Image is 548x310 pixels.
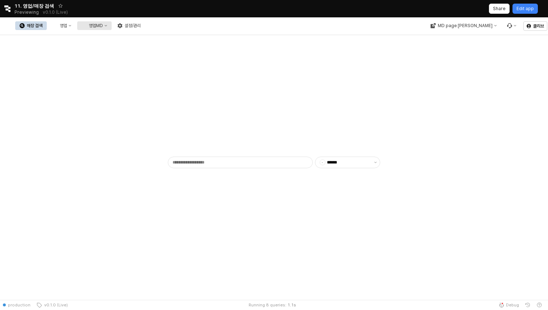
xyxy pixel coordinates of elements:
p: Share [493,6,506,12]
button: Debug [496,300,522,310]
p: v0.1.0 (Live) [43,9,68,15]
p: 클리브 [533,23,544,29]
span: 11. 영업/매장 검색 [14,2,54,9]
button: 매장 검색 [15,21,47,30]
button: 클리브 [523,21,547,31]
button: Help [534,300,545,310]
button: 영업MD [77,21,112,30]
button: 설정/관리 [113,21,145,30]
div: 영업 [60,23,67,28]
button: Add app to favorites [57,2,64,9]
button: MD page [PERSON_NAME] [426,21,501,30]
span: production [8,302,30,308]
button: 제안 사항 표시 [371,157,380,168]
button: History [522,300,534,310]
div: 매장 검색 [27,23,42,28]
button: 영업 [48,21,76,30]
button: v0.1.0 (Live) [33,300,71,310]
span: Previewing [14,9,39,16]
p: Edit app [516,6,534,12]
span: 1.1 s [287,302,296,308]
div: Menu item 6 [502,21,520,30]
div: 설정/관리 [125,23,141,28]
span: v0.1.0 (Live) [42,302,68,308]
span: - [320,160,325,165]
div: MD page [PERSON_NAME] [437,23,492,28]
div: Previewing v0.1.0 (Live) [14,7,72,17]
div: Running 8 queries: [249,302,286,308]
div: MD page 이동 [426,21,501,30]
div: 영업MD [89,23,103,28]
button: Edit app [512,4,538,14]
span: Debug [506,302,519,308]
button: Share app [489,4,510,14]
button: Releases and History [39,7,72,17]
